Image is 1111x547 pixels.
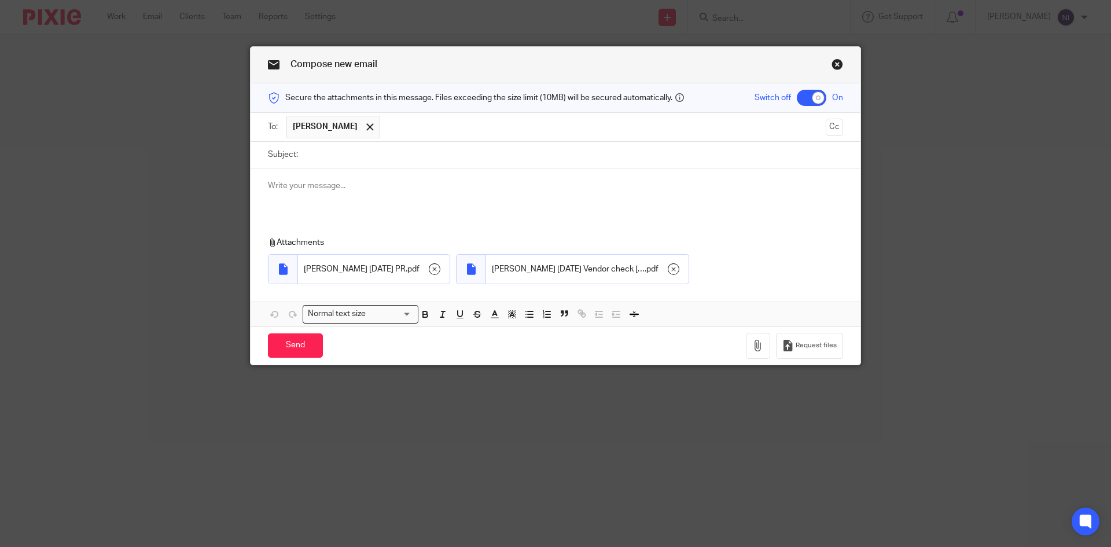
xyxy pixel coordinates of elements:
[268,149,298,160] label: Subject:
[285,92,672,104] span: Secure the attachments in this message. Files exceeding the size limit (10MB) will be secured aut...
[755,92,791,104] span: Switch off
[407,263,420,275] span: pdf
[290,60,377,69] span: Compose new email
[306,308,369,320] span: Normal text size
[776,333,843,359] button: Request files
[268,121,281,133] label: To:
[826,119,843,136] button: Cc
[304,263,406,275] span: [PERSON_NAME] [DATE] PR
[268,333,323,358] input: Send
[268,237,827,248] p: Attachments
[370,308,411,320] input: Search for option
[832,58,843,74] a: Close this dialog window
[832,92,843,104] span: On
[298,255,450,284] div: .
[303,305,418,323] div: Search for option
[492,263,645,275] span: [PERSON_NAME] [DATE] Vendor check [PERSON_NAME]
[293,121,358,133] span: [PERSON_NAME]
[486,255,689,284] div: .
[796,341,837,350] span: Request files
[646,263,658,275] span: pdf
